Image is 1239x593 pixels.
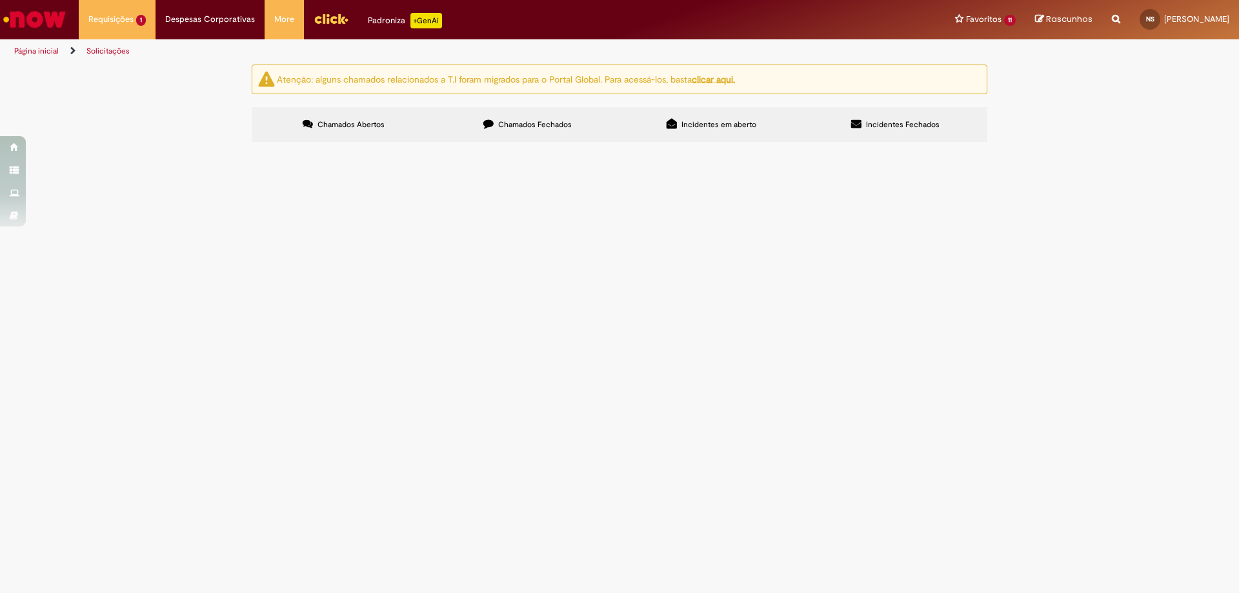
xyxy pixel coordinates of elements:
span: Favoritos [966,13,1002,26]
ng-bind-html: Atenção: alguns chamados relacionados a T.I foram migrados para o Portal Global. Para acessá-los,... [277,73,735,85]
span: 1 [136,15,146,26]
span: Incidentes Fechados [866,119,940,130]
span: Requisições [88,13,134,26]
ul: Trilhas de página [10,39,816,63]
a: clicar aqui. [692,73,735,85]
span: Chamados Fechados [498,119,572,130]
img: ServiceNow [1,6,68,32]
a: Rascunhos [1035,14,1093,26]
span: [PERSON_NAME] [1164,14,1229,25]
span: Chamados Abertos [317,119,385,130]
a: Solicitações [86,46,130,56]
span: Despesas Corporativas [165,13,255,26]
span: More [274,13,294,26]
span: NS [1146,15,1154,23]
span: 11 [1004,15,1016,26]
div: Padroniza [368,13,442,28]
img: click_logo_yellow_360x200.png [314,9,348,28]
span: Incidentes em aberto [681,119,756,130]
p: +GenAi [410,13,442,28]
a: Página inicial [14,46,59,56]
span: Rascunhos [1046,13,1093,25]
